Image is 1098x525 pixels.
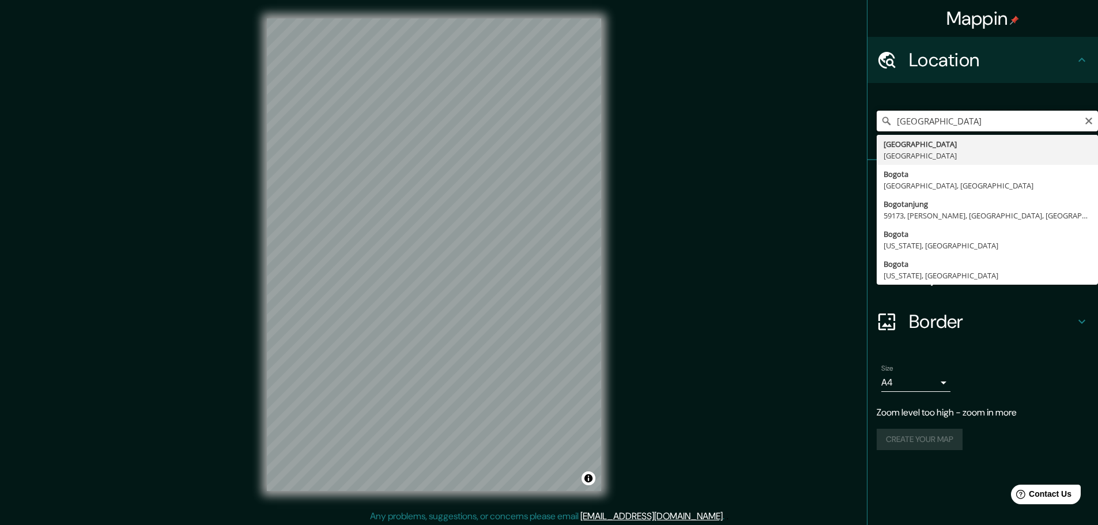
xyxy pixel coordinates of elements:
[946,7,1020,30] h4: Mappin
[884,258,1091,270] div: Bogota
[884,210,1091,221] div: 59173, [PERSON_NAME], [GEOGRAPHIC_DATA], [GEOGRAPHIC_DATA]
[909,310,1075,333] h4: Border
[884,180,1091,191] div: [GEOGRAPHIC_DATA], [GEOGRAPHIC_DATA]
[867,37,1098,83] div: Location
[867,299,1098,345] div: Border
[884,270,1091,281] div: [US_STATE], [GEOGRAPHIC_DATA]
[580,510,723,522] a: [EMAIL_ADDRESS][DOMAIN_NAME]
[1084,115,1093,126] button: Clear
[884,168,1091,180] div: Bogota
[881,364,893,373] label: Size
[884,228,1091,240] div: Bogota
[726,509,729,523] div: .
[884,198,1091,210] div: Bogotanjung
[867,206,1098,252] div: Style
[1010,16,1019,25] img: pin-icon.png
[884,138,1091,150] div: [GEOGRAPHIC_DATA]
[884,150,1091,161] div: [GEOGRAPHIC_DATA]
[867,160,1098,206] div: Pins
[582,471,595,485] button: Toggle attribution
[877,406,1089,420] p: Zoom level too high - zoom in more
[877,111,1098,131] input: Pick your city or area
[995,480,1085,512] iframe: Help widget launcher
[370,509,725,523] p: Any problems, suggestions, or concerns please email .
[725,509,726,523] div: .
[884,240,1091,251] div: [US_STATE], [GEOGRAPHIC_DATA]
[881,373,950,392] div: A4
[909,48,1075,71] h4: Location
[267,18,601,491] canvas: Map
[867,252,1098,299] div: Layout
[909,264,1075,287] h4: Layout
